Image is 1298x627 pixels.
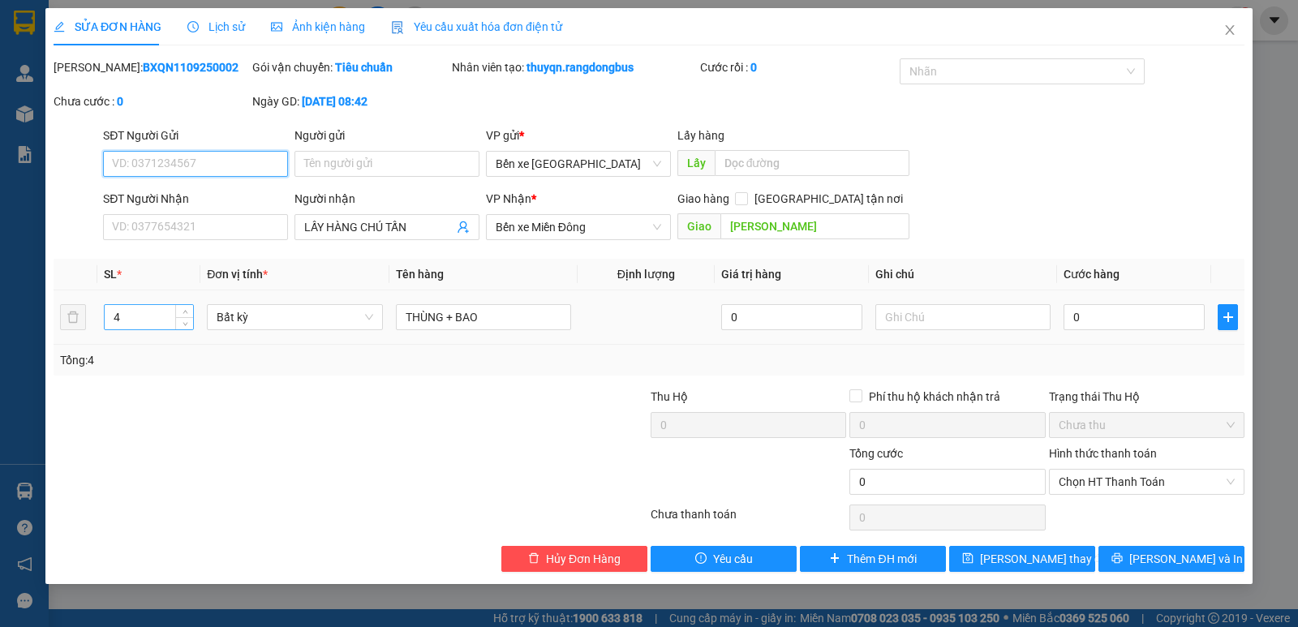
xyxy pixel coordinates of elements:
span: plus [829,552,840,565]
span: Lịch sử [187,20,245,33]
span: Phí thu hộ khách nhận trả [862,388,1007,406]
input: VD: Bàn, Ghế [396,304,571,330]
span: [PERSON_NAME] và In [1129,550,1243,568]
span: [PERSON_NAME] thay đổi [980,550,1110,568]
b: 0 [750,61,757,74]
span: Đơn vị tính [207,268,268,281]
div: VP gửi [486,127,671,144]
span: Bến xe Quảng Ngãi [496,152,661,176]
b: [DATE] 08:42 [302,95,367,108]
button: Close [1207,8,1253,54]
b: Tiêu chuẩn [335,61,393,74]
div: SĐT Người Gửi [103,127,288,144]
div: Cước rồi : [700,58,896,76]
div: Nhân viên tạo: [452,58,698,76]
span: Thu Hộ [651,390,688,403]
span: Increase Value [175,305,193,317]
input: Dọc đường [720,213,910,239]
span: Tổng cước [849,447,903,460]
button: plus [1218,304,1238,330]
span: Lấy [677,150,715,176]
span: delete [528,552,539,565]
span: exclamation-circle [695,552,707,565]
span: Yêu cầu [713,550,753,568]
span: Thêm ĐH mới [847,550,916,568]
span: Hủy Đơn Hàng [546,550,621,568]
div: Ngày GD: [252,92,448,110]
b: 0 [117,95,123,108]
button: plusThêm ĐH mới [800,546,946,572]
span: Ảnh kiện hàng [271,20,365,33]
span: SL [104,268,117,281]
span: Giao hàng [677,192,729,205]
span: Decrease Value [175,317,193,329]
span: VP Nhận [486,192,531,205]
b: thuyqn.rangdongbus [527,61,634,74]
div: Người nhận [294,190,479,208]
input: Ghi Chú [875,304,1051,330]
div: Chưa cước : [54,92,249,110]
div: [PERSON_NAME]: [54,58,249,76]
button: printer[PERSON_NAME] và In [1098,546,1244,572]
span: SỬA ĐƠN HÀNG [54,20,161,33]
span: up [180,307,190,317]
span: down [180,319,190,329]
label: Hình thức thanh toán [1049,447,1157,460]
span: Giao [677,213,720,239]
span: user-add [457,221,470,234]
span: picture [271,21,282,32]
img: icon [391,21,404,34]
span: Cước hàng [1064,268,1120,281]
span: Chưa thu [1059,413,1235,437]
button: delete [60,304,86,330]
span: Lấy hàng [677,129,724,142]
span: close [1223,24,1236,37]
div: SĐT Người Nhận [103,190,288,208]
div: Người gửi [294,127,479,144]
button: deleteHủy Đơn Hàng [501,546,647,572]
input: Dọc đường [715,150,910,176]
div: Trạng thái Thu Hộ [1049,388,1244,406]
th: Ghi chú [869,259,1057,290]
b: BXQN1109250002 [143,61,239,74]
span: Yêu cầu xuất hóa đơn điện tử [391,20,562,33]
span: plus [1218,311,1237,324]
div: Gói vận chuyển: [252,58,448,76]
span: printer [1111,552,1123,565]
span: edit [54,21,65,32]
span: save [962,552,973,565]
span: Giá trị hàng [721,268,781,281]
span: [GEOGRAPHIC_DATA] tận nơi [748,190,909,208]
button: save[PERSON_NAME] thay đổi [949,546,1095,572]
span: Bến xe Miền Đông [496,215,661,239]
span: Chọn HT Thanh Toán [1059,470,1235,494]
span: clock-circle [187,21,199,32]
button: exclamation-circleYêu cầu [651,546,797,572]
span: Tên hàng [396,268,444,281]
span: Bất kỳ [217,305,372,329]
div: Tổng: 4 [60,351,502,369]
span: Định lượng [617,268,675,281]
div: Chưa thanh toán [649,505,848,534]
